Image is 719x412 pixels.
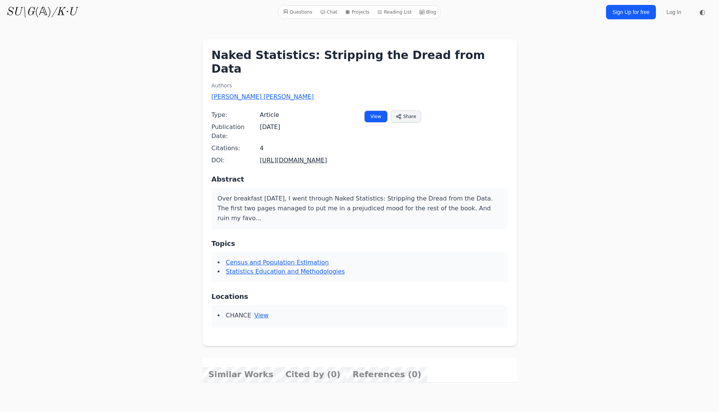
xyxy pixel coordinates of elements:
[699,9,705,16] span: ◐
[212,92,314,101] a: [PERSON_NAME] [PERSON_NAME]
[346,367,427,382] input: References (0)
[403,113,416,120] span: Share
[662,5,686,19] a: Log In
[6,6,35,18] i: SU\G
[212,291,508,302] h3: Locations
[695,5,710,20] button: ◐
[260,157,327,164] a: [URL][DOMAIN_NAME]
[416,7,439,17] a: Blog
[606,5,656,19] a: Sign Up for free
[226,259,329,266] a: Census and Population Estimation
[212,123,260,141] span: Publication Date:
[212,48,508,76] h1: Naked Statistics: Stripping the Dread from Data
[218,194,502,223] p: Over breakfast [DATE], I went through Naked Statistics: Stripping the Dread from the Data. The fi...
[280,7,315,17] a: Questions
[218,311,502,320] li: CHANCE
[212,174,508,185] h3: Abstract
[364,110,388,123] a: View
[260,110,279,120] span: Article
[212,238,508,249] h3: Topics
[6,5,77,19] a: SU\G(𝔸)/K·U
[260,144,264,153] span: 4
[203,367,280,382] input: Similar Works
[342,7,373,17] a: Projects
[374,7,415,17] a: Reading List
[51,6,77,18] i: /K·U
[212,82,508,89] h2: Authors
[212,156,260,165] span: DOI:
[212,110,260,120] span: Type:
[254,311,269,320] a: View
[317,7,340,17] a: Chat
[260,123,280,132] span: [DATE]
[226,268,345,275] a: Statistics Education and Methodologies
[279,367,346,382] input: Cited by (0)
[212,144,260,153] span: Citations:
